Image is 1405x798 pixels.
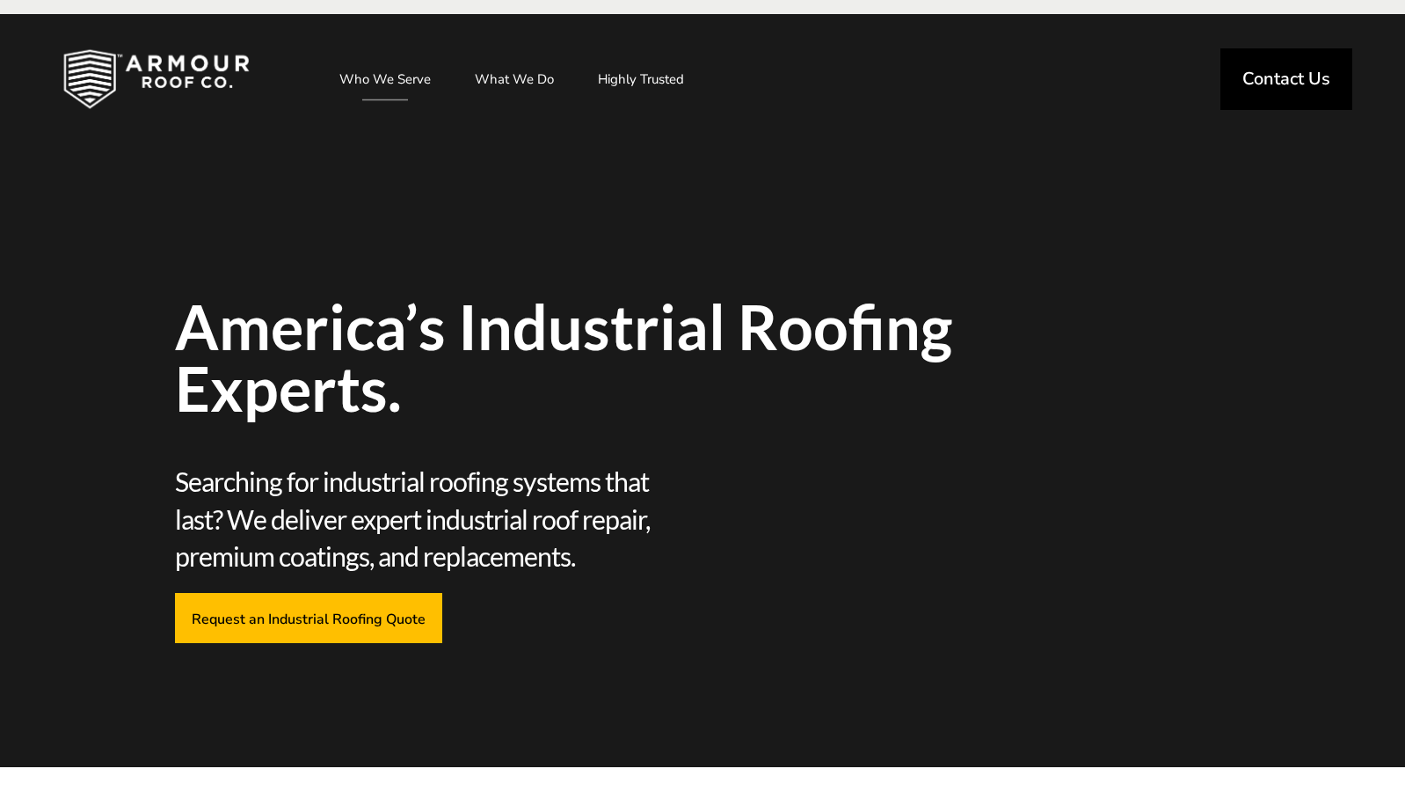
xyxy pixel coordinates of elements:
[1242,70,1330,88] span: Contact Us
[580,57,702,101] a: Highly Trusted
[322,57,448,101] a: Who We Serve
[175,296,957,419] span: America’s Industrial Roofing Experts.
[175,463,696,575] span: Searching for industrial roofing systems that last? We deliver expert industrial roof repair, pre...
[192,610,426,626] span: Request an Industrial Roofing Quote
[457,57,571,101] a: What We Do
[175,593,442,643] a: Request an Industrial Roofing Quote
[35,35,278,123] img: Industrial and Commercial Roofing Company | Armour Roof Co.
[1220,48,1352,110] a: Contact Us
